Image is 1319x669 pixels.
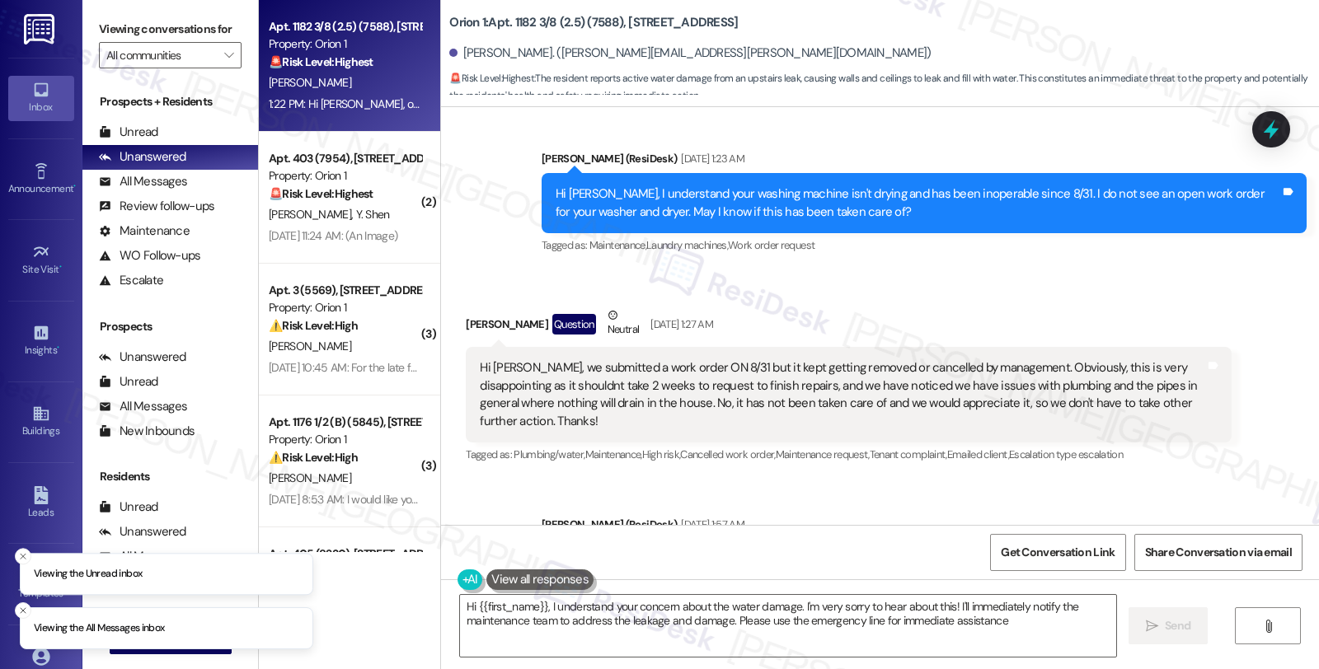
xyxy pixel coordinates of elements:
span: Work order request [728,238,814,252]
button: Close toast [15,602,31,619]
span: [PERSON_NAME] [269,75,351,90]
strong: ⚠️ Risk Level: High [269,318,358,333]
div: Tagged as: [466,442,1231,466]
a: Site Visit • [8,238,74,283]
div: Apt. 405 (8230), [STREET_ADDRESS][PERSON_NAME] [269,545,421,563]
div: Neutral [604,306,642,341]
span: • [59,261,62,273]
div: Apt. 1176 1/2 (B) (5845), [STREET_ADDRESS] [269,414,421,431]
i:  [1262,620,1274,633]
div: Apt. 1182 3/8 (2.5) (7588), [STREET_ADDRESS] [269,18,421,35]
a: Templates • [8,562,74,606]
span: Escalation type escalation [1009,447,1123,461]
div: Unanswered [99,148,186,166]
a: Leads [8,481,74,526]
div: Property: Orion 1 [269,431,421,448]
strong: ⚠️ Risk Level: High [269,450,358,465]
textarea: Hi {{first_name}}, I understand your concern about the water damage. I'm very sorry to hear about... [460,595,1116,657]
button: Close toast [15,548,31,564]
div: Hi [PERSON_NAME], I understand your washing machine isn't drying and has been inoperable since 8/... [556,185,1280,221]
span: [PERSON_NAME] [269,207,356,222]
span: Cancelled work order , [680,447,775,461]
span: Plumbing/water , [514,447,584,461]
div: Prospects [82,318,258,335]
span: Maintenance , [585,447,642,461]
div: [DATE] 8:53 AM: I would like you to pass on to the team, but the thing is that it seems like you ... [269,492,932,507]
span: Laundry machines , [646,238,728,252]
strong: 🚨 Risk Level: Highest [269,186,373,201]
a: Buildings [8,400,74,444]
span: Send [1165,617,1190,634]
span: Emailed client , [947,447,1009,461]
div: [PERSON_NAME]. ([PERSON_NAME][EMAIL_ADDRESS][PERSON_NAME][DOMAIN_NAME]) [449,44,931,62]
span: Y. Shen [356,207,390,222]
div: Unread [99,124,158,141]
span: High risk , [642,447,681,461]
div: All Messages [99,398,187,415]
label: Viewing conversations for [99,16,242,42]
span: • [57,342,59,353]
i:  [224,49,233,62]
button: Share Conversation via email [1134,534,1303,571]
button: Get Conversation Link [990,534,1125,571]
span: Tenant complaint , [870,447,947,461]
div: Unanswered [99,349,186,366]
span: Maintenance request , [776,447,870,461]
strong: 🚨 Risk Level: Highest [449,72,534,85]
div: Residents [82,468,258,485]
img: ResiDesk Logo [24,14,58,44]
div: Tagged as: [542,233,1307,257]
div: Unread [99,498,158,516]
div: Question [552,314,596,334]
span: Share Conversation via email [1145,544,1292,561]
b: Orion 1: Apt. 1182 3/8 (2.5) (7588), [STREET_ADDRESS] [449,14,738,31]
input: All communities [106,42,215,68]
div: Unanswered [99,523,186,540]
p: Viewing the All Messages inbox [34,621,165,636]
span: Get Conversation Link [1001,544,1115,561]
div: Hi [PERSON_NAME], we submitted a work order ON 8/31 but it kept getting removed or cancelled by m... [480,359,1204,430]
span: : The resident reports active water damage from an upstairs leak, causing walls and ceilings to l... [449,70,1319,105]
div: Property: Orion 1 [269,299,421,316]
div: Escalate [99,272,163,289]
div: [DATE] 1:57 AM [677,516,744,533]
strong: 🚨 Risk Level: Highest [269,54,373,69]
div: Property: Orion 1 [269,167,421,185]
div: Review follow-ups [99,198,214,215]
div: Property: Orion 1 [269,35,421,53]
span: Maintenance , [589,238,646,252]
p: Viewing the Unread inbox [34,567,142,582]
div: [PERSON_NAME] (ResiDesk) [542,516,1307,539]
div: [DATE] 1:27 AM [646,316,713,333]
div: All Messages [99,173,187,190]
div: [PERSON_NAME] (ResiDesk) [542,150,1307,173]
div: [DATE] 11:24 AM: (An Image) [269,228,397,243]
span: [PERSON_NAME] [269,339,351,353]
button: Send [1129,607,1209,644]
span: [PERSON_NAME] [269,470,351,485]
span: • [73,180,76,192]
div: [PERSON_NAME] [466,306,1231,347]
div: Unread [99,373,158,391]
div: Apt. 403 (7954), [STREET_ADDRESS] [269,150,421,167]
div: Prospects + Residents [82,93,258,110]
a: Inbox [8,76,74,120]
div: New Inbounds [99,423,195,440]
i:  [1146,620,1158,633]
div: Apt. 3 (5569), [STREET_ADDRESS] [269,282,421,299]
div: WO Follow-ups [99,247,200,264]
a: Insights • [8,319,74,363]
div: [DATE] 1:23 AM [677,150,744,167]
div: Maintenance [99,222,190,240]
